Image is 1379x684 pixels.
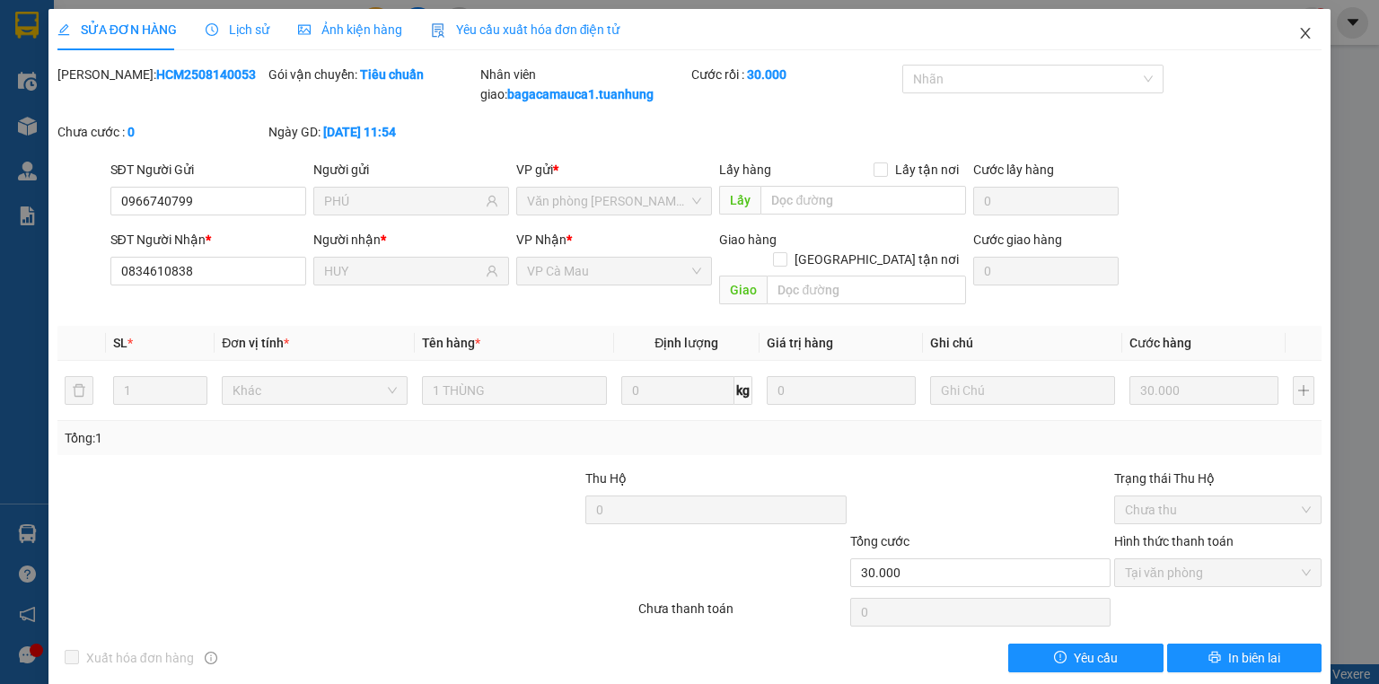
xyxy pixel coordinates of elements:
[747,67,786,82] b: 30.000
[719,232,777,247] span: Giao hàng
[486,195,498,207] span: user
[1228,648,1280,668] span: In biên lai
[719,186,760,215] span: Lấy
[734,376,752,405] span: kg
[65,428,533,448] div: Tổng: 1
[719,276,767,304] span: Giao
[767,336,833,350] span: Giá trị hàng
[57,65,265,84] div: [PERSON_NAME]:
[127,125,135,139] b: 0
[205,652,217,664] span: info-circle
[1280,9,1331,59] button: Close
[57,122,265,142] div: Chưa cước :
[516,232,567,247] span: VP Nhận
[973,232,1062,247] label: Cước giao hàng
[719,162,771,177] span: Lấy hàng
[313,230,509,250] div: Người nhận
[222,336,289,350] span: Đơn vị tính
[516,160,712,180] div: VP gửi
[1054,651,1067,665] span: exclamation-circle
[973,162,1054,177] label: Cước lấy hàng
[313,160,509,180] div: Người gửi
[1125,496,1311,523] span: Chưa thu
[486,265,498,277] span: user
[767,276,966,304] input: Dọc đường
[923,326,1122,361] th: Ghi chú
[113,336,127,350] span: SL
[930,376,1115,405] input: Ghi Chú
[1129,376,1278,405] input: 0
[324,261,482,281] input: Tên người nhận
[1008,644,1164,672] button: exclamation-circleYêu cầu
[206,23,218,36] span: clock-circle
[323,125,396,139] b: [DATE] 11:54
[691,65,899,84] div: Cước rồi :
[850,534,909,548] span: Tổng cước
[585,471,627,486] span: Thu Hộ
[1125,559,1311,586] span: Tại văn phòng
[507,87,654,101] b: bagacamauca1.tuanhung
[79,648,201,668] span: Xuất hóa đơn hàng
[110,160,306,180] div: SĐT Người Gửi
[206,22,269,37] span: Lịch sử
[422,336,480,350] span: Tên hàng
[973,257,1119,285] input: Cước giao hàng
[1114,469,1322,488] div: Trạng thái Thu Hộ
[767,376,916,405] input: 0
[298,22,402,37] span: Ảnh kiện hàng
[298,23,311,36] span: picture
[1293,376,1314,405] button: plus
[480,65,688,104] div: Nhân viên giao:
[527,188,701,215] span: Văn phòng Hồ Chí Minh
[65,376,93,405] button: delete
[268,65,476,84] div: Gói vận chuyển:
[422,376,607,405] input: VD: Bàn, Ghế
[1208,651,1221,665] span: printer
[973,187,1119,215] input: Cước lấy hàng
[654,336,718,350] span: Định lượng
[431,23,445,38] img: icon
[1074,648,1118,668] span: Yêu cầu
[527,258,701,285] span: VP Cà Mau
[787,250,966,269] span: [GEOGRAPHIC_DATA] tận nơi
[110,230,306,250] div: SĐT Người Nhận
[1114,534,1234,548] label: Hình thức thanh toán
[1129,336,1191,350] span: Cước hàng
[156,67,256,82] b: HCM2508140053
[1167,644,1322,672] button: printerIn biên lai
[324,191,482,211] input: Tên người gửi
[57,22,177,37] span: SỬA ĐƠN HÀNG
[637,599,848,630] div: Chưa thanh toán
[233,377,396,404] span: Khác
[760,186,966,215] input: Dọc đường
[1298,26,1313,40] span: close
[888,160,966,180] span: Lấy tận nơi
[57,23,70,36] span: edit
[431,22,620,37] span: Yêu cầu xuất hóa đơn điện tử
[268,122,476,142] div: Ngày GD:
[360,67,424,82] b: Tiêu chuẩn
